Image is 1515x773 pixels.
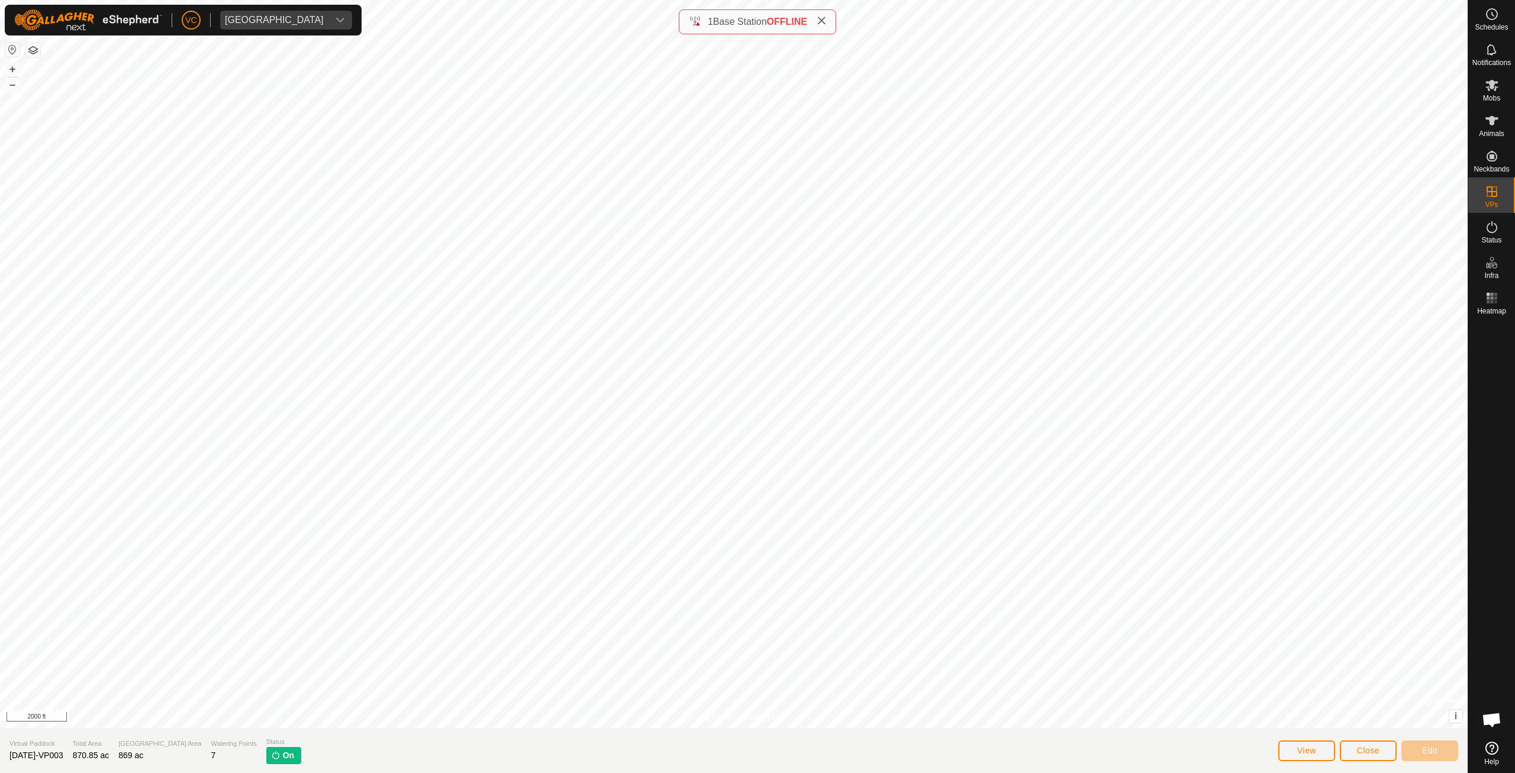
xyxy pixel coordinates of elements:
button: Close [1340,740,1397,761]
button: – [5,77,20,92]
button: Edit [1401,740,1458,761]
button: + [5,62,20,76]
button: Reset Map [5,43,20,57]
span: Help [1484,758,1499,765]
span: Total Area [73,739,109,749]
span: Notifications [1472,59,1511,66]
span: Status [1481,237,1501,244]
span: 870.85 ac [73,751,109,760]
a: Help [1468,737,1515,770]
span: Virtual Paddock [9,739,63,749]
span: 1 [708,17,713,27]
button: View [1278,740,1335,761]
span: Schedules [1475,24,1508,31]
div: [GEOGRAPHIC_DATA] [225,15,324,25]
span: Edit [1422,746,1437,755]
img: Gallagher Logo [14,9,162,31]
span: VPs [1485,201,1498,208]
span: Animals [1479,130,1504,137]
span: 7 [211,751,215,760]
div: dropdown trigger [328,11,352,30]
span: OFFLINE [767,17,807,27]
span: [GEOGRAPHIC_DATA] Area [118,739,201,749]
img: turn-on [271,751,281,760]
span: Watering Points [211,739,256,749]
span: Neckbands [1474,166,1509,173]
span: i [1455,711,1457,721]
span: Infra [1484,272,1498,279]
span: 869 ac [118,751,143,760]
a: Privacy Policy [687,713,731,723]
span: Status [266,737,301,747]
button: i [1449,710,1462,723]
span: [DATE]-VP003 [9,751,63,760]
span: Mobs [1483,95,1500,102]
a: Contact Us [746,713,781,723]
span: Close [1357,746,1379,755]
span: On [283,749,294,762]
button: Map Layers [26,43,40,57]
span: Base Station [713,17,767,27]
span: VC [185,14,196,27]
div: Open chat [1474,702,1510,738]
span: Heatmap [1477,308,1506,315]
span: View [1297,746,1316,755]
span: Buenos Aires [220,11,328,30]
